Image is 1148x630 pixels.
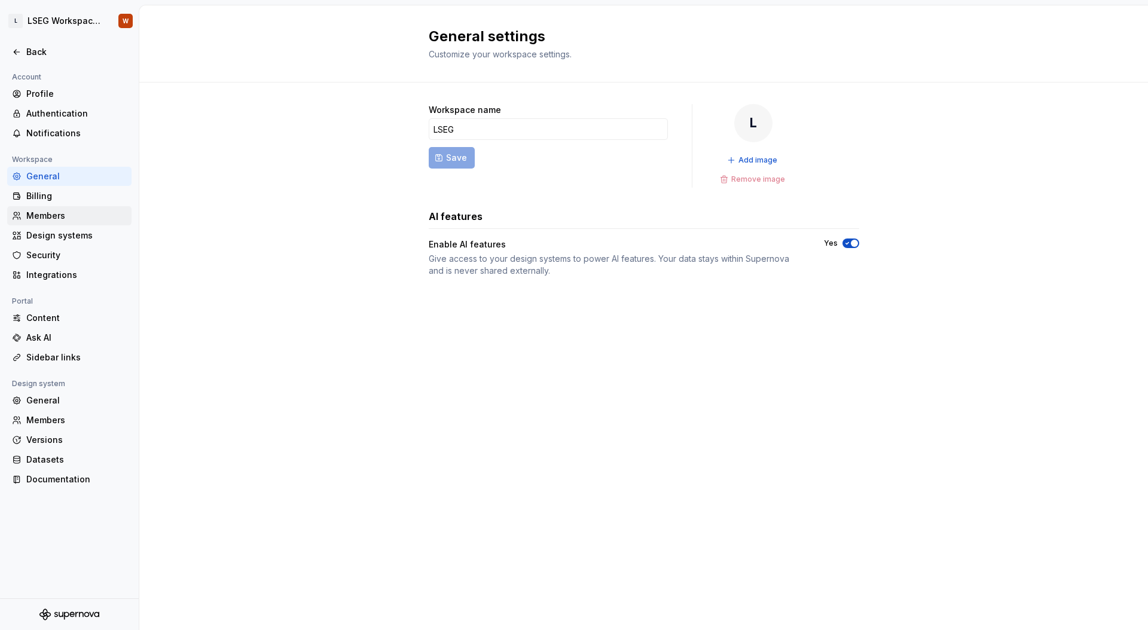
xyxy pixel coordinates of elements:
div: Workspace [7,152,57,167]
div: Enable AI features [429,238,802,250]
div: W [123,16,129,26]
a: Design systems [7,226,132,245]
a: Authentication [7,104,132,123]
div: L [8,14,23,28]
a: Members [7,411,132,430]
div: Security [26,249,127,261]
div: Authentication [26,108,127,120]
a: Billing [7,186,132,206]
a: Members [7,206,132,225]
div: Content [26,312,127,324]
div: Notifications [26,127,127,139]
svg: Supernova Logo [39,608,99,620]
h2: General settings [429,27,845,46]
div: Billing [26,190,127,202]
div: Give access to your design systems to power AI features. Your data stays within Supernova and is ... [429,253,802,277]
div: Portal [7,294,38,308]
a: General [7,167,132,186]
div: Design systems [26,230,127,241]
div: Profile [26,88,127,100]
a: Sidebar links [7,348,132,367]
label: Yes [824,238,838,248]
div: Ask AI [26,332,127,344]
a: Datasets [7,450,132,469]
div: General [26,170,127,182]
button: LLSEG Workspace Design SystemW [2,8,136,34]
div: Datasets [26,454,127,466]
div: Design system [7,377,70,391]
label: Workspace name [429,104,501,116]
div: Back [26,46,127,58]
div: General [26,394,127,406]
a: Documentation [7,470,132,489]
button: Add image [723,152,783,169]
div: Members [26,414,127,426]
div: Sidebar links [26,351,127,363]
a: Versions [7,430,132,449]
a: Back [7,42,132,62]
h3: AI features [429,209,483,224]
a: Ask AI [7,328,132,347]
a: Security [7,246,132,265]
div: Integrations [26,269,127,281]
div: Members [26,210,127,222]
span: Add image [738,155,777,165]
a: Content [7,308,132,328]
div: LSEG Workspace Design System [28,15,104,27]
a: Profile [7,84,132,103]
a: Notifications [7,124,132,143]
span: Customize your workspace settings. [429,49,572,59]
div: Documentation [26,473,127,485]
div: L [734,104,773,142]
a: Integrations [7,265,132,285]
a: General [7,391,132,410]
div: Versions [26,434,127,446]
div: Account [7,70,46,84]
